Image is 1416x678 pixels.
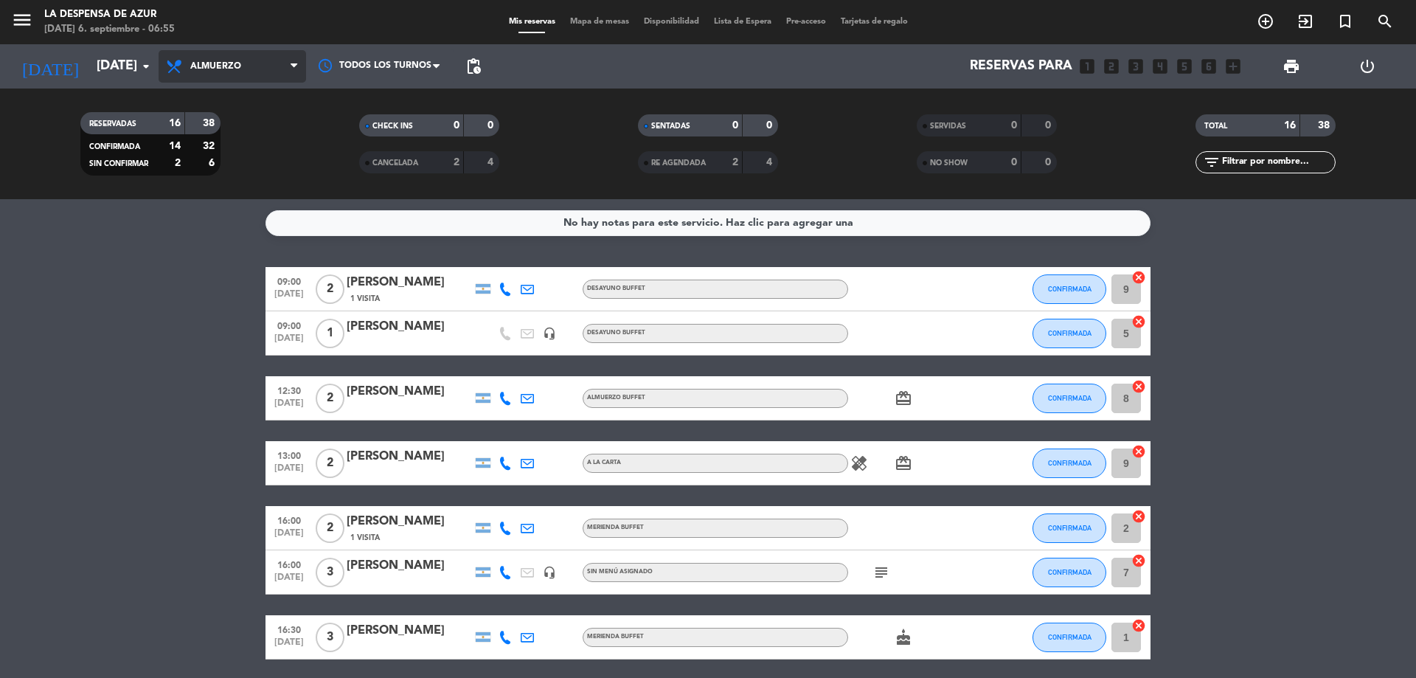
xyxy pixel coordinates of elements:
strong: 0 [766,120,775,131]
span: 2 [316,274,344,304]
i: cake [895,629,912,646]
i: cancel [1131,444,1146,459]
i: turned_in_not [1336,13,1354,30]
span: Mapa de mesas [563,18,636,26]
span: Sin menú asignado [587,569,653,575]
span: Reservas para [970,59,1072,74]
span: Mis reservas [502,18,563,26]
span: [DATE] [271,333,308,350]
strong: 16 [1284,120,1296,131]
div: [PERSON_NAME] [347,273,472,292]
span: 16:30 [271,620,308,637]
div: LOG OUT [1329,44,1405,89]
div: [PERSON_NAME] [347,621,472,640]
span: 09:00 [271,272,308,289]
i: arrow_drop_down [137,58,155,75]
span: CONFIRMADA [1048,568,1091,576]
span: Lista de Espera [707,18,779,26]
span: CONFIRMADA [1048,329,1091,337]
button: CONFIRMADA [1032,274,1106,304]
span: CONFIRMADA [89,143,140,151]
strong: 38 [203,118,218,128]
span: CONFIRMADA [1048,633,1091,641]
button: CONFIRMADA [1032,513,1106,543]
strong: 38 [1318,120,1333,131]
strong: 2 [175,158,181,168]
span: SENTADAS [651,122,690,130]
span: Almuerzo [190,61,241,72]
strong: 14 [169,141,181,151]
span: Pre-acceso [779,18,833,26]
button: CONFIRMADA [1032,558,1106,587]
span: A LA CARTA [587,460,621,466]
span: CANCELADA [372,159,418,167]
div: [DATE] 6. septiembre - 06:55 [44,22,175,37]
span: NO SHOW [930,159,968,167]
i: cancel [1131,618,1146,633]
span: Disponibilidad [636,18,707,26]
span: 3 [316,558,344,587]
span: CONFIRMADA [1048,394,1091,402]
div: [PERSON_NAME] [347,382,472,401]
div: [PERSON_NAME] [347,447,472,466]
span: CONFIRMADA [1048,285,1091,293]
span: SERVIDAS [930,122,966,130]
span: 16:00 [271,556,308,573]
i: subject [872,564,890,581]
span: 2 [316,513,344,543]
strong: 0 [1045,120,1054,131]
i: healing [850,454,868,472]
i: looks_4 [1150,57,1170,76]
i: cancel [1131,379,1146,394]
span: 1 Visita [350,532,380,544]
input: Filtrar por nombre... [1221,154,1335,170]
span: 3 [316,623,344,652]
span: print [1283,58,1300,75]
strong: 2 [732,157,738,167]
span: Desayuno Buffet [587,286,645,291]
span: CONFIRMADA [1048,524,1091,532]
i: cancel [1131,314,1146,329]
i: headset_mic [543,327,556,340]
span: 12:30 [271,381,308,398]
strong: 0 [487,120,496,131]
strong: 2 [454,157,459,167]
span: Merienda Buffet [587,525,644,530]
div: [PERSON_NAME] [347,556,472,575]
i: [DATE] [11,50,89,83]
i: menu [11,9,33,31]
span: 1 [316,319,344,348]
div: [PERSON_NAME] [347,512,472,531]
span: Merienda Buffet [587,634,644,640]
i: looks_two [1102,57,1121,76]
strong: 4 [487,157,496,167]
strong: 0 [1011,120,1017,131]
span: [DATE] [271,463,308,480]
span: 16:00 [271,511,308,528]
i: looks_6 [1199,57,1218,76]
i: looks_one [1077,57,1097,76]
strong: 32 [203,141,218,151]
span: Desayuno Buffet [587,330,645,336]
strong: 0 [1011,157,1017,167]
span: CONFIRMADA [1048,459,1091,467]
i: cancel [1131,270,1146,285]
button: menu [11,9,33,36]
i: card_giftcard [895,390,912,407]
i: exit_to_app [1297,13,1314,30]
span: CHECK INS [372,122,413,130]
i: add_box [1224,57,1243,76]
i: cancel [1131,509,1146,524]
span: [DATE] [271,289,308,306]
span: [DATE] [271,528,308,545]
strong: 0 [1045,157,1054,167]
span: RE AGENDADA [651,159,706,167]
span: 2 [316,449,344,478]
span: [DATE] [271,398,308,415]
i: looks_3 [1126,57,1145,76]
button: CONFIRMADA [1032,623,1106,652]
strong: 6 [209,158,218,168]
span: SIN CONFIRMAR [89,160,148,167]
span: TOTAL [1204,122,1227,130]
span: 1 Visita [350,293,380,305]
